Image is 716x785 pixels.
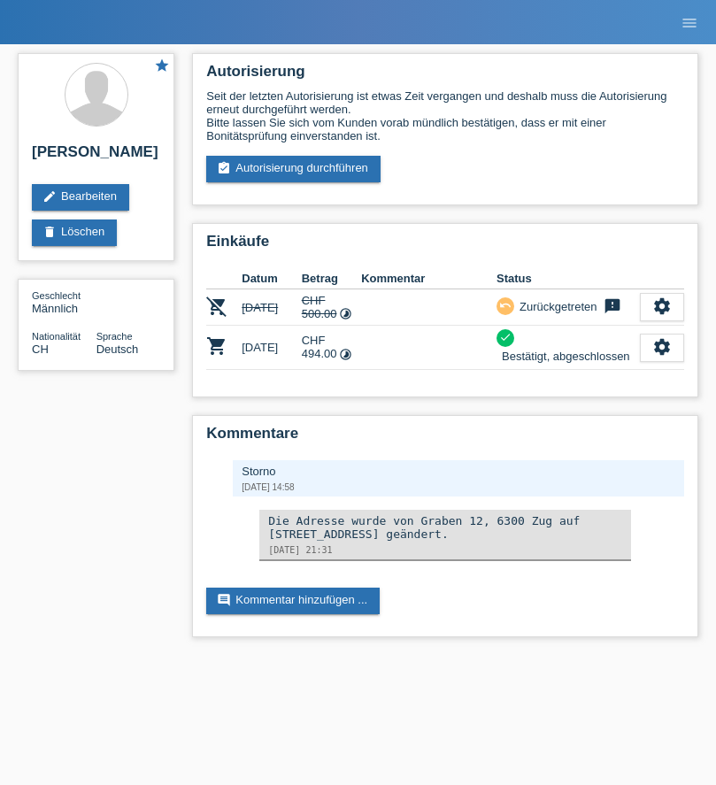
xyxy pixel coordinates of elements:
[32,331,81,342] span: Nationalität
[32,219,117,246] a: deleteLöschen
[32,289,96,315] div: Männlich
[206,335,227,357] i: POSP00014720
[681,14,698,32] i: menu
[206,296,227,317] i: POSP00014716
[217,593,231,607] i: comment
[268,545,622,555] div: [DATE] 21:31
[339,348,352,361] i: timelapse
[268,514,622,541] div: Die Adresse wurde von Graben 12, 6300 Zug auf [STREET_ADDRESS] geändert.
[206,233,684,259] h2: Einkäufe
[42,225,57,239] i: delete
[652,337,672,357] i: settings
[206,588,380,614] a: commentKommentar hinzufügen ...
[242,482,675,492] div: [DATE] 14:58
[242,326,301,370] td: [DATE]
[302,268,361,289] th: Betrag
[42,189,57,204] i: edit
[32,184,129,211] a: editBearbeiten
[32,143,160,170] h2: [PERSON_NAME]
[499,299,512,312] i: undo
[154,58,170,73] i: star
[242,268,301,289] th: Datum
[499,331,512,343] i: check
[514,297,597,316] div: Zurückgetreten
[652,296,672,316] i: settings
[302,326,361,370] td: CHF 494.00
[497,347,630,366] div: Bestätigt, abgeschlossen
[154,58,170,76] a: star
[96,331,133,342] span: Sprache
[206,425,684,451] h2: Kommentare
[206,156,381,182] a: assignment_turned_inAutorisierung durchführen
[217,161,231,175] i: assignment_turned_in
[206,63,684,89] h2: Autorisierung
[206,89,684,142] div: Seit der letzten Autorisierung ist etwas Zeit vergangen und deshalb muss die Autorisierung erneut...
[672,17,707,27] a: menu
[242,289,301,326] td: [DATE]
[339,307,352,320] i: timelapse
[242,465,675,478] div: Storno
[32,290,81,301] span: Geschlecht
[361,268,497,289] th: Kommentar
[302,289,361,326] td: CHF 500.00
[497,268,640,289] th: Status
[96,342,139,356] span: Deutsch
[32,342,49,356] span: Schweiz
[602,297,623,315] i: feedback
